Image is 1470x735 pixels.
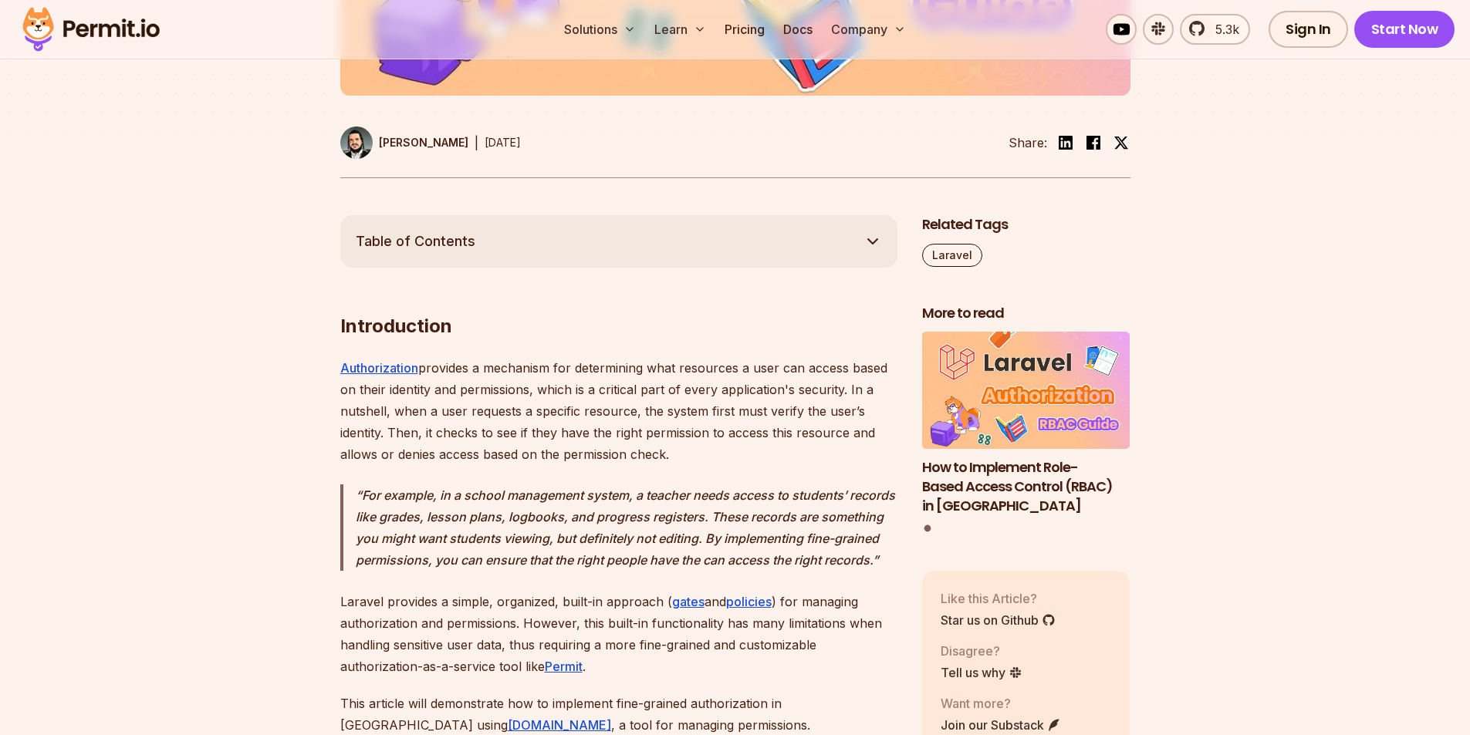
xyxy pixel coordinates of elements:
[15,3,167,56] img: Permit logo
[941,589,1056,608] p: Like this Article?
[941,611,1056,629] a: Star us on Github
[558,14,642,45] button: Solutions
[545,659,583,674] a: Permit
[825,14,912,45] button: Company
[379,135,468,150] p: [PERSON_NAME]
[922,215,1130,234] h2: Related Tags
[508,717,611,733] a: [DOMAIN_NAME]
[941,716,1061,734] a: Join our Substack
[1113,135,1129,150] img: twitter
[941,694,1061,713] p: Want more?
[726,594,772,609] a: policies
[924,525,931,532] button: Go to slide 1
[475,133,478,152] div: |
[922,332,1130,534] div: Posts
[922,332,1130,515] li: 1 of 1
[672,594,705,609] a: gates
[922,458,1130,515] h3: How to Implement Role-Based Access Control (RBAC) in [GEOGRAPHIC_DATA]
[340,357,897,465] p: provides a mechanism for determining what resources a user can access based on their identity and...
[340,252,897,339] h2: Introduction
[941,642,1022,660] p: Disagree?
[485,136,521,149] time: [DATE]
[941,663,1022,682] a: Tell us why
[1269,11,1348,48] a: Sign In
[922,332,1130,449] img: How to Implement Role-Based Access Control (RBAC) in Laravel
[922,304,1130,323] h2: More to read
[1084,133,1103,152] img: facebook
[922,244,982,267] a: Laravel
[340,591,897,677] p: Laravel provides a simple, organized, built-in approach ( and ) for managing authorization and pe...
[648,14,712,45] button: Learn
[356,484,897,571] p: For example, in a school management system, a teacher needs access to students’ records like grad...
[340,126,468,159] a: [PERSON_NAME]
[718,14,771,45] a: Pricing
[340,126,373,159] img: Gabriel L. Manor
[1009,133,1047,152] li: Share:
[1180,14,1250,45] a: 5.3k
[1354,11,1455,48] a: Start Now
[1206,20,1239,39] span: 5.3k
[1056,133,1075,152] img: linkedin
[922,332,1130,515] a: How to Implement Role-Based Access Control (RBAC) in LaravelHow to Implement Role-Based Access Co...
[340,360,418,376] a: Authorization
[356,231,475,252] span: Table of Contents
[777,14,819,45] a: Docs
[340,215,897,268] button: Table of Contents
